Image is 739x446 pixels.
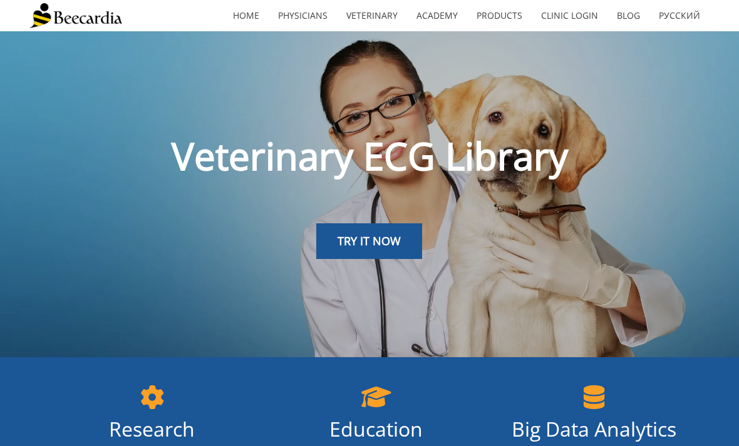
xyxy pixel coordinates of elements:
[532,1,607,30] a: Clinic Login
[338,233,401,248] span: TRY IT NOW
[649,1,710,30] a: Русский
[607,1,649,30] a: Blog
[224,1,269,30] a: home
[316,223,422,260] a: TRY IT NOW
[337,1,407,30] a: Veterinary
[172,130,568,181] span: Veterinary ECG Library
[269,1,337,30] a: Physicians
[512,415,676,442] span: Big Data Analytics
[467,1,532,30] a: Products
[407,1,467,30] a: Academy
[29,3,121,28] img: Beecardia
[329,415,423,442] span: Education
[109,415,195,442] span: Research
